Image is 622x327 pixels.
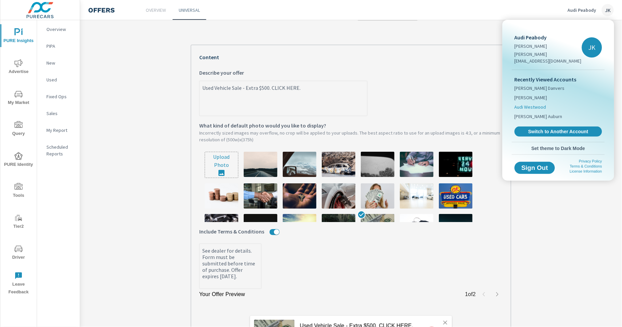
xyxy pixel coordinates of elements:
[582,37,602,58] div: JK
[515,94,547,101] span: [PERSON_NAME]
[570,164,602,168] a: Terms & Conditions
[579,159,602,163] a: Privacy Policy
[515,75,602,83] p: Recently Viewed Accounts
[515,126,602,137] a: Switch to Another Account
[515,162,555,174] button: Sign Out
[515,43,582,49] p: [PERSON_NAME]
[515,85,565,92] span: [PERSON_NAME] Danvers
[515,33,582,41] p: Audi Peabody
[515,104,546,110] span: Audi Westwood
[520,165,550,171] span: Sign Out
[515,113,562,120] span: [PERSON_NAME] Auburn
[515,51,582,64] p: [PERSON_NAME][EMAIL_ADDRESS][DOMAIN_NAME]
[512,142,605,154] button: Set theme to Dark Mode
[570,169,602,173] a: License Information
[515,145,602,151] span: Set theme to Dark Mode
[518,129,598,135] span: Switch to Another Account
